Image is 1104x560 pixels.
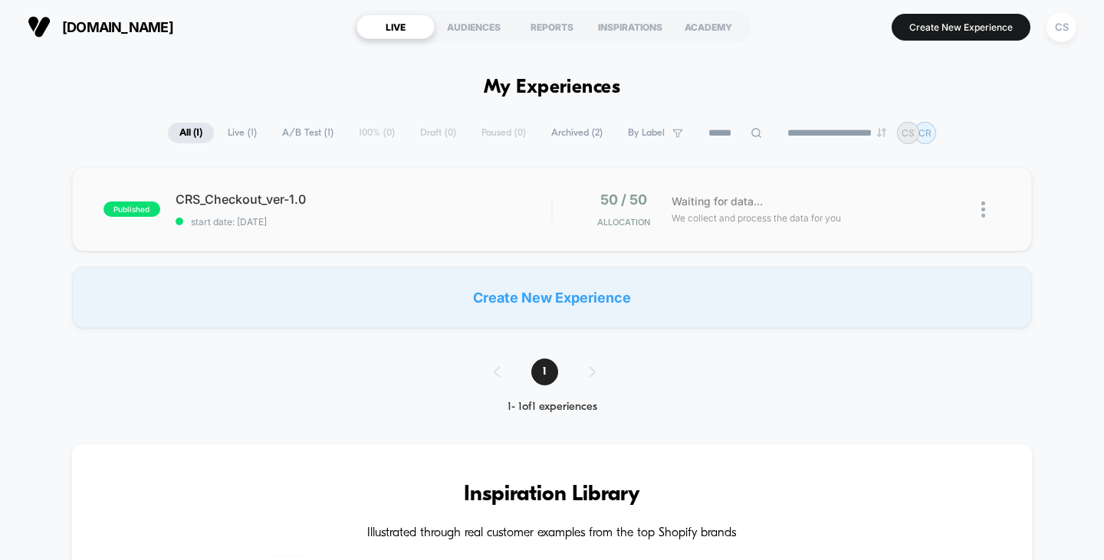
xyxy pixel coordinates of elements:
span: All ( 1 ) [168,123,214,143]
h3: Inspiration Library [118,483,987,507]
span: Archived ( 2 ) [540,123,614,143]
div: AUDIENCES [435,15,513,39]
div: REPORTS [513,15,591,39]
h4: Illustrated through real customer examples from the top Shopify brands [118,526,987,541]
span: 1 [531,359,558,385]
span: CRS_Checkout_ver-1.0 [176,192,552,207]
img: close [981,201,985,218]
span: [DOMAIN_NAME] [62,19,173,35]
img: end [877,128,886,137]
div: Create New Experience [72,267,1033,328]
p: CS [902,127,915,139]
span: We collect and process the data for you [672,211,841,225]
div: ACADEMY [669,15,747,39]
span: start date: [DATE] [176,216,552,228]
span: Waiting for data... [672,193,763,210]
span: 50 / 50 [600,192,647,208]
span: Allocation [597,217,650,228]
div: LIVE [356,15,435,39]
img: Visually logo [28,15,51,38]
span: A/B Test ( 1 ) [271,123,345,143]
div: CS [1046,12,1076,42]
h1: My Experiences [484,77,621,99]
button: [DOMAIN_NAME] [23,15,178,39]
button: CS [1042,11,1081,43]
span: Live ( 1 ) [216,123,268,143]
div: 1 - 1 of 1 experiences [478,401,626,414]
span: By Label [628,127,665,139]
div: INSPIRATIONS [591,15,669,39]
p: CR [918,127,932,139]
button: Create New Experience [892,14,1030,41]
span: published [103,201,160,217]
